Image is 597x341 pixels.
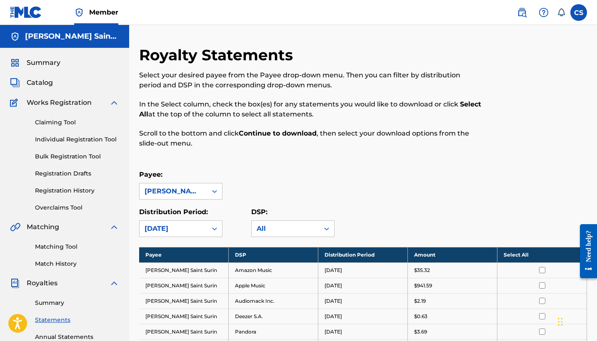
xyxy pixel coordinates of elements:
[229,278,318,293] td: Apple Music
[139,70,484,90] p: Select your desired payee from the Payee drop-down menu. Then you can filter by distribution peri...
[318,309,408,324] td: [DATE]
[27,278,57,288] span: Royalties
[139,170,162,178] label: Payee:
[229,324,318,339] td: Pandora
[35,259,119,268] a: Match History
[139,278,229,293] td: [PERSON_NAME] Saint Surin
[35,152,119,161] a: Bulk Registration Tool
[414,282,432,289] p: $941.59
[574,216,597,287] iframe: Resource Center
[109,278,119,288] img: expand
[229,293,318,309] td: Audiomack Inc.
[139,293,229,309] td: [PERSON_NAME] Saint Surin
[414,267,430,274] p: $35.32
[10,78,53,88] a: CatalogCatalog
[27,78,53,88] span: Catalog
[229,247,318,262] th: DSP
[27,222,59,232] span: Matching
[109,98,119,108] img: expand
[35,169,119,178] a: Registration Drafts
[414,328,427,336] p: $3.69
[10,278,20,288] img: Royalties
[408,247,497,262] th: Amount
[10,98,21,108] img: Works Registration
[10,32,20,42] img: Accounts
[414,297,426,305] p: $2.19
[570,4,587,21] div: User Menu
[74,7,84,17] img: Top Rightsholder
[229,262,318,278] td: Amazon Music
[558,309,563,334] div: Drag
[139,324,229,339] td: [PERSON_NAME] Saint Surin
[318,262,408,278] td: [DATE]
[239,129,317,137] strong: Continue to download
[35,118,119,127] a: Claiming Tool
[27,58,60,68] span: Summary
[517,7,527,17] img: search
[318,293,408,309] td: [DATE]
[139,247,229,262] th: Payee
[139,128,484,148] p: Scroll to the bottom and click , then select your download options from the slide-out menu.
[10,6,42,18] img: MLC Logo
[318,324,408,339] td: [DATE]
[10,58,20,68] img: Summary
[251,208,267,216] label: DSP:
[35,135,119,144] a: Individual Registration Tool
[145,224,202,234] div: [DATE]
[535,4,552,21] div: Help
[10,78,20,88] img: Catalog
[229,309,318,324] td: Deezer S.A.
[414,313,427,320] p: $0.63
[318,247,408,262] th: Distribution Period
[35,186,119,195] a: Registration History
[35,299,119,307] a: Summary
[557,8,565,17] div: Notifications
[10,58,60,68] a: SummarySummary
[497,247,587,262] th: Select All
[139,99,484,119] p: In the Select column, check the box(es) for any statements you would like to download or click at...
[145,186,202,196] div: [PERSON_NAME] Saint Surin
[555,301,597,341] iframe: Chat Widget
[514,4,530,21] a: Public Search
[35,316,119,324] a: Statements
[139,309,229,324] td: [PERSON_NAME] Saint Surin
[10,222,20,232] img: Matching
[318,278,408,293] td: [DATE]
[257,224,314,234] div: All
[139,46,297,64] h2: Royalty Statements
[35,242,119,251] a: Matching Tool
[139,262,229,278] td: [PERSON_NAME] Saint Surin
[539,7,549,17] img: help
[139,208,208,216] label: Distribution Period:
[35,203,119,212] a: Overclaims Tool
[109,222,119,232] img: expand
[89,7,118,17] span: Member
[25,32,119,41] h5: Caleb Nathan Saint Surin
[27,98,92,108] span: Works Registration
